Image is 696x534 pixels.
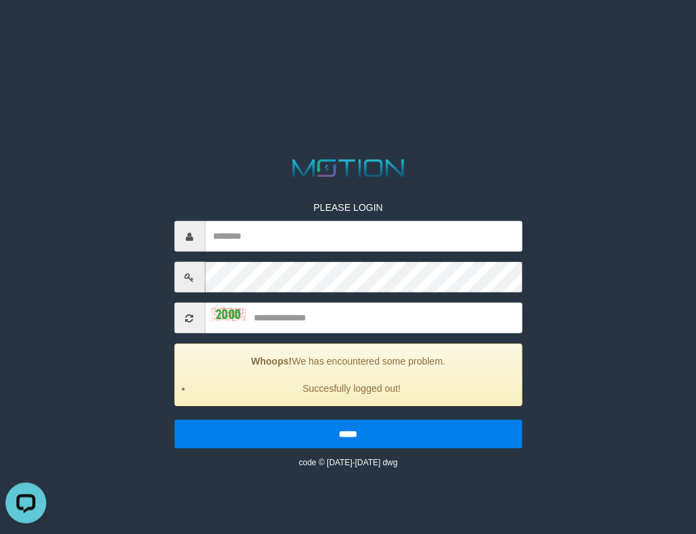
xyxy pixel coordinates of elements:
p: PLEASE LOGIN [174,201,523,214]
img: MOTION_logo.png [287,156,409,180]
small: code © [DATE]-[DATE] dwg [299,458,397,467]
button: Open LiveChat chat widget [5,5,46,46]
img: captcha [212,307,246,320]
li: Succesfully logged out! [192,382,512,395]
div: We has encountered some problem. [174,344,523,406]
strong: Whoops! [251,356,292,367]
